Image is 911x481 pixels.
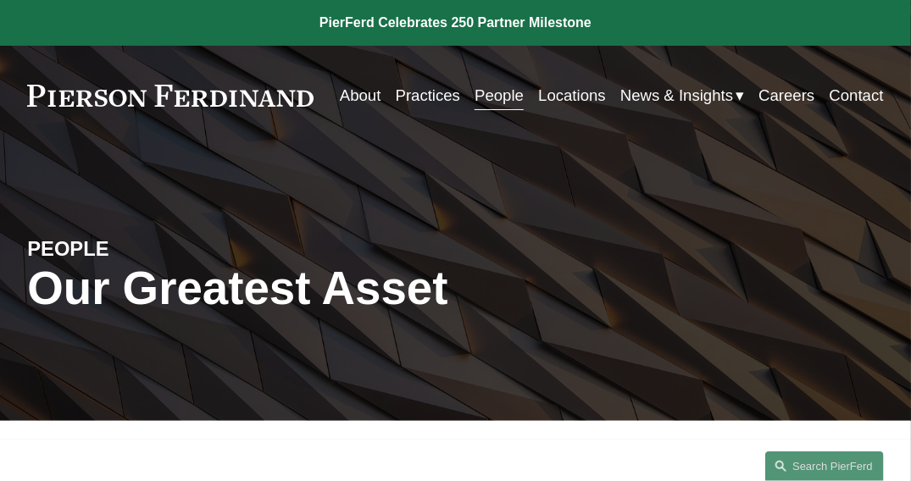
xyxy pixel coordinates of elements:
[396,80,460,111] a: Practices
[758,80,814,111] a: Careers
[765,451,884,481] a: Search this site
[27,236,242,262] h4: PEOPLE
[27,262,598,315] h1: Our Greatest Asset
[340,80,381,111] a: About
[620,80,744,111] a: folder dropdown
[538,80,606,111] a: Locations
[620,81,733,109] span: News & Insights
[475,80,524,111] a: People
[830,80,884,111] a: Contact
